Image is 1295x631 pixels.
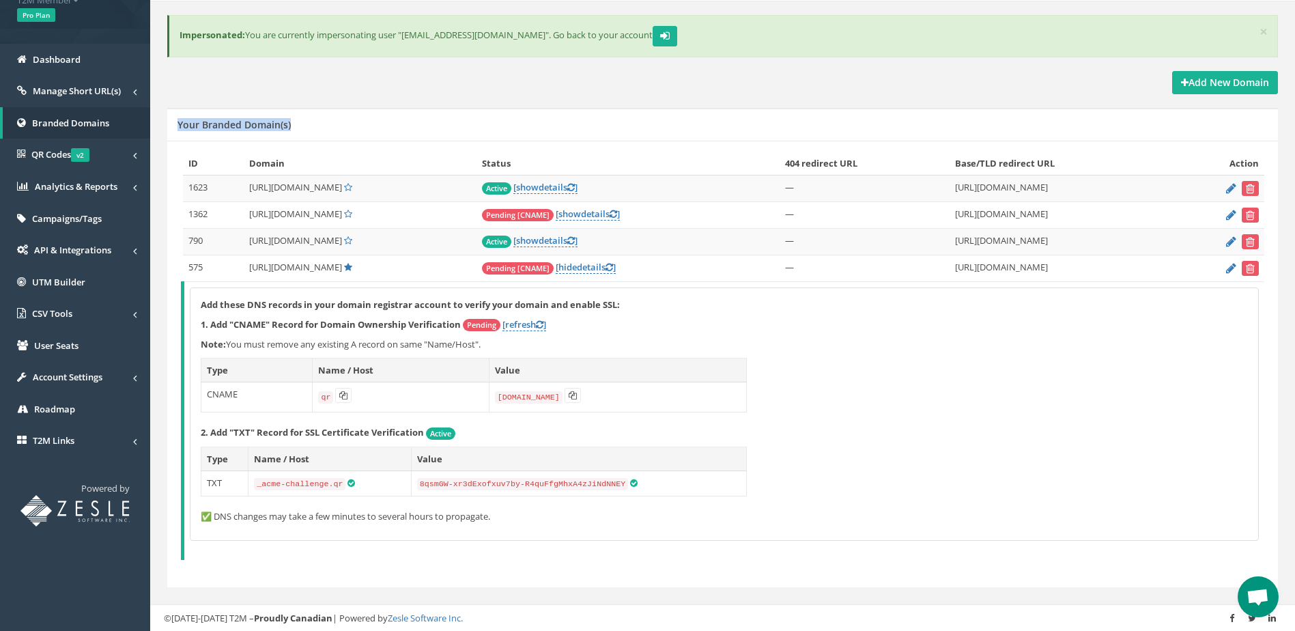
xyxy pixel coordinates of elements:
[201,382,313,412] td: CNAME
[513,234,578,247] a: [showdetails]
[388,612,463,624] a: Zesle Software Inc.
[482,262,554,275] span: Pending [CNAME]
[201,298,620,311] strong: Add these DNS records in your domain registrar account to verify your domain and enable SSL:
[249,181,342,193] span: [URL][DOMAIN_NAME]
[950,176,1175,202] td: [URL][DOMAIN_NAME]
[780,229,950,255] td: —
[167,15,1278,57] div: You are currently impersonating user "[EMAIL_ADDRESS][DOMAIN_NAME]". Go back to your account
[1172,71,1278,94] a: Add New Domain
[201,471,248,496] td: TXT
[32,276,85,288] span: UTM Builder
[556,208,620,221] a: [showdetails]
[476,152,780,176] th: Status
[34,244,111,256] span: API & Integrations
[201,426,424,438] strong: 2. Add "TXT" Record for SSL Certificate Verification
[35,180,117,193] span: Analytics & Reports
[183,202,244,229] td: 1362
[201,447,248,471] th: Type
[1238,576,1279,617] div: Open chat
[249,208,342,220] span: [URL][DOMAIN_NAME]
[71,148,89,162] span: v2
[556,261,616,274] a: [hidedetails]
[482,182,511,195] span: Active
[177,120,291,130] h5: Your Branded Domain(s)
[558,208,581,220] span: show
[950,255,1175,282] td: [URL][DOMAIN_NAME]
[201,358,313,382] th: Type
[502,318,546,331] a: [refresh]
[558,261,577,273] span: hide
[313,358,489,382] th: Name / Host
[516,181,539,193] span: show
[20,495,130,527] img: T2M URL Shortener powered by Zesle Software Inc.
[780,152,950,176] th: 404 redirect URL
[417,478,629,490] code: 8qsmGW-xr3dExofxuv7by-R4quFfgMhxA4zJiNdNNEY
[33,371,102,383] span: Account Settings
[344,208,352,220] a: Set Default
[344,181,352,193] a: Set Default
[249,234,342,247] span: [URL][DOMAIN_NAME]
[164,612,1281,625] div: ©[DATE]-[DATE] T2M – | Powered by
[950,202,1175,229] td: [URL][DOMAIN_NAME]
[1175,152,1264,176] th: Action
[32,212,102,225] span: Campaigns/Tags
[201,318,461,331] strong: 1. Add "CNAME" Record for Domain Ownership Verification
[17,8,55,22] span: Pro Plan
[513,181,578,194] a: [showdetails]
[950,152,1175,176] th: Base/TLD redirect URL
[34,339,79,352] span: User Seats
[482,236,511,248] span: Active
[780,176,950,202] td: —
[1260,25,1268,39] button: ×
[183,229,244,255] td: 790
[33,434,74,447] span: T2M Links
[34,403,75,415] span: Roadmap
[32,117,109,129] span: Branded Domains
[81,482,130,494] span: Powered by
[318,391,333,404] code: qr
[180,29,245,41] b: Impersonated:
[31,148,89,160] span: QR Codes
[33,85,121,97] span: Manage Short URL(s)
[463,319,500,331] span: Pending
[183,176,244,202] td: 1623
[344,234,352,247] a: Set Default
[344,261,352,273] a: Default
[1181,76,1269,89] strong: Add New Domain
[33,53,81,66] span: Dashboard
[516,234,539,247] span: show
[254,612,332,624] strong: Proudly Canadian
[482,209,554,221] span: Pending [CNAME]
[244,152,476,176] th: Domain
[183,255,244,282] td: 575
[411,447,746,471] th: Value
[248,447,411,471] th: Name / Host
[249,261,342,273] span: [URL][DOMAIN_NAME]
[950,229,1175,255] td: [URL][DOMAIN_NAME]
[32,307,72,320] span: CSV Tools
[780,202,950,229] td: —
[780,255,950,282] td: —
[254,478,345,490] code: _acme-challenge.qr
[183,152,244,176] th: ID
[201,338,226,350] b: Note:
[201,510,1248,523] p: ✅ DNS changes may take a few minutes to several hours to propagate.
[495,391,563,404] code: [DOMAIN_NAME]
[426,427,455,440] span: Active
[489,358,746,382] th: Value
[201,338,1248,351] p: You must remove any existing A record on same "Name/Host".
